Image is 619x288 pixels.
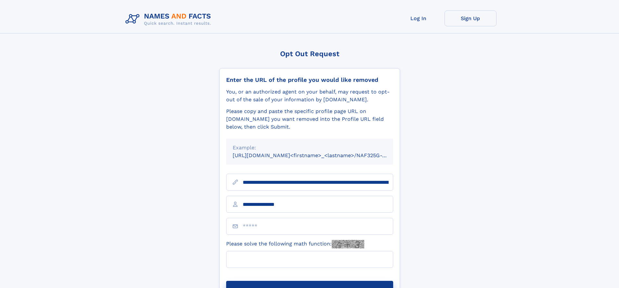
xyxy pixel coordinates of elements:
img: Logo Names and Facts [123,10,216,28]
div: Opt Out Request [219,50,400,58]
div: Please copy and paste the specific profile page URL on [DOMAIN_NAME] you want removed into the Pr... [226,107,393,131]
small: [URL][DOMAIN_NAME]<firstname>_<lastname>/NAF325G-xxxxxxxx [233,152,406,158]
div: You, or an authorized agent on your behalf, may request to opt-out of the sale of your informatio... [226,88,393,104]
div: Enter the URL of the profile you would like removed [226,76,393,83]
a: Sign Up [445,10,496,26]
label: Please solve the following math function: [226,240,364,248]
a: Log In [393,10,445,26]
div: Example: [233,144,387,152]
